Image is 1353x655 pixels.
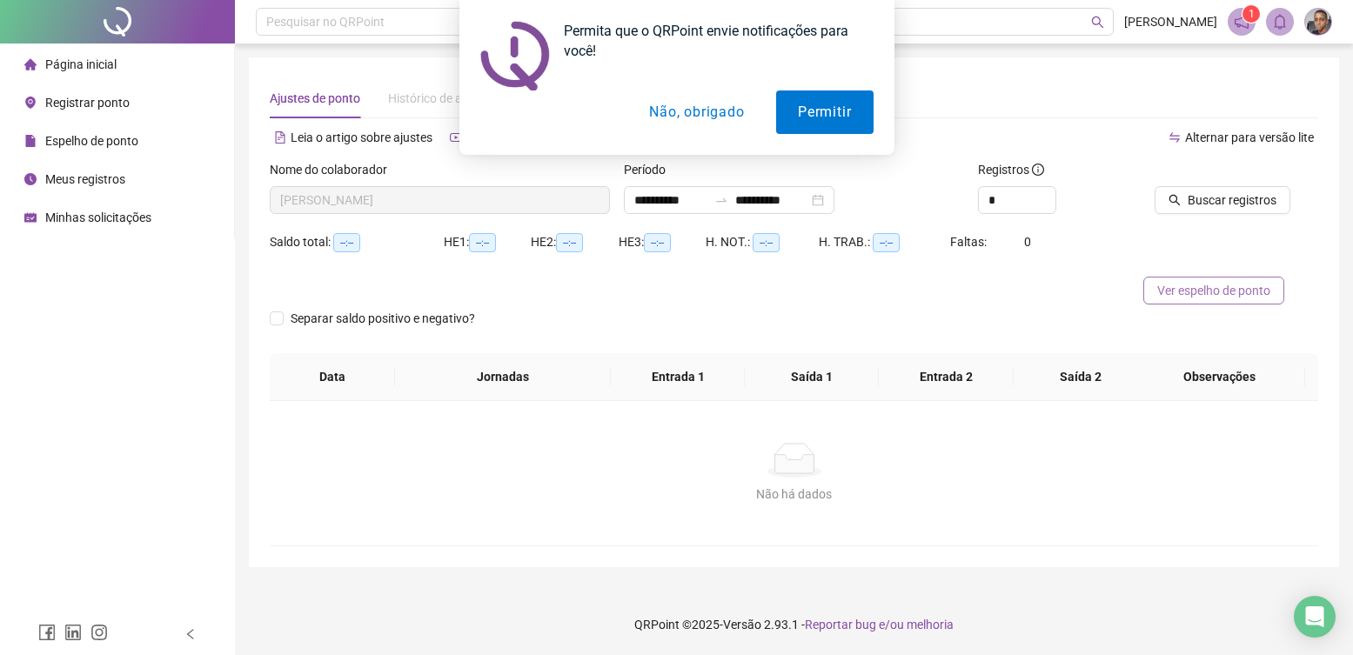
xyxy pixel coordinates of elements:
[619,232,706,252] div: HE 3:
[805,618,954,632] span: Reportar bug e/ou melhoria
[1149,367,1291,386] span: Observações
[270,232,444,252] div: Saldo total:
[270,353,395,401] th: Data
[1294,596,1336,638] div: Open Intercom Messenger
[1024,235,1031,249] span: 0
[270,160,399,179] label: Nome do colaborador
[776,90,873,134] button: Permitir
[333,233,360,252] span: --:--
[184,628,197,640] span: left
[480,21,550,90] img: notification icon
[395,353,611,401] th: Jornadas
[978,160,1044,179] span: Registros
[90,624,108,641] span: instagram
[1169,194,1181,206] span: search
[644,233,671,252] span: --:--
[753,233,780,252] span: --:--
[45,211,151,224] span: Minhas solicitações
[624,160,677,179] label: Período
[469,233,496,252] span: --:--
[1014,353,1148,401] th: Saída 2
[24,173,37,185] span: clock-circle
[45,172,125,186] span: Meus registros
[950,235,989,249] span: Faltas:
[550,21,874,61] div: Permita que o QRPoint envie notificações para você!
[611,353,745,401] th: Entrada 1
[556,233,583,252] span: --:--
[819,232,950,252] div: H. TRAB.:
[291,485,1297,504] div: Não há dados
[280,187,599,213] span: CARLOS ALEXANDRE DE SOUZA GONCALVES
[64,624,82,641] span: linkedin
[284,309,482,328] span: Separar saldo positivo e negativo?
[1143,277,1284,304] button: Ver espelho de ponto
[873,233,900,252] span: --:--
[745,353,879,401] th: Saída 1
[1155,186,1290,214] button: Buscar registros
[1032,164,1044,176] span: info-circle
[714,193,728,207] span: to
[879,353,1013,401] th: Entrada 2
[1157,281,1270,300] span: Ver espelho de ponto
[1188,190,1276,210] span: Buscar registros
[531,232,618,252] div: HE 2:
[723,618,761,632] span: Versão
[706,232,819,252] div: H. NOT.:
[627,90,766,134] button: Não, obrigado
[714,193,728,207] span: swap-right
[38,624,56,641] span: facebook
[444,232,531,252] div: HE 1:
[1135,353,1305,401] th: Observações
[235,594,1353,655] footer: QRPoint © 2025 - 2.93.1 -
[24,211,37,224] span: schedule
